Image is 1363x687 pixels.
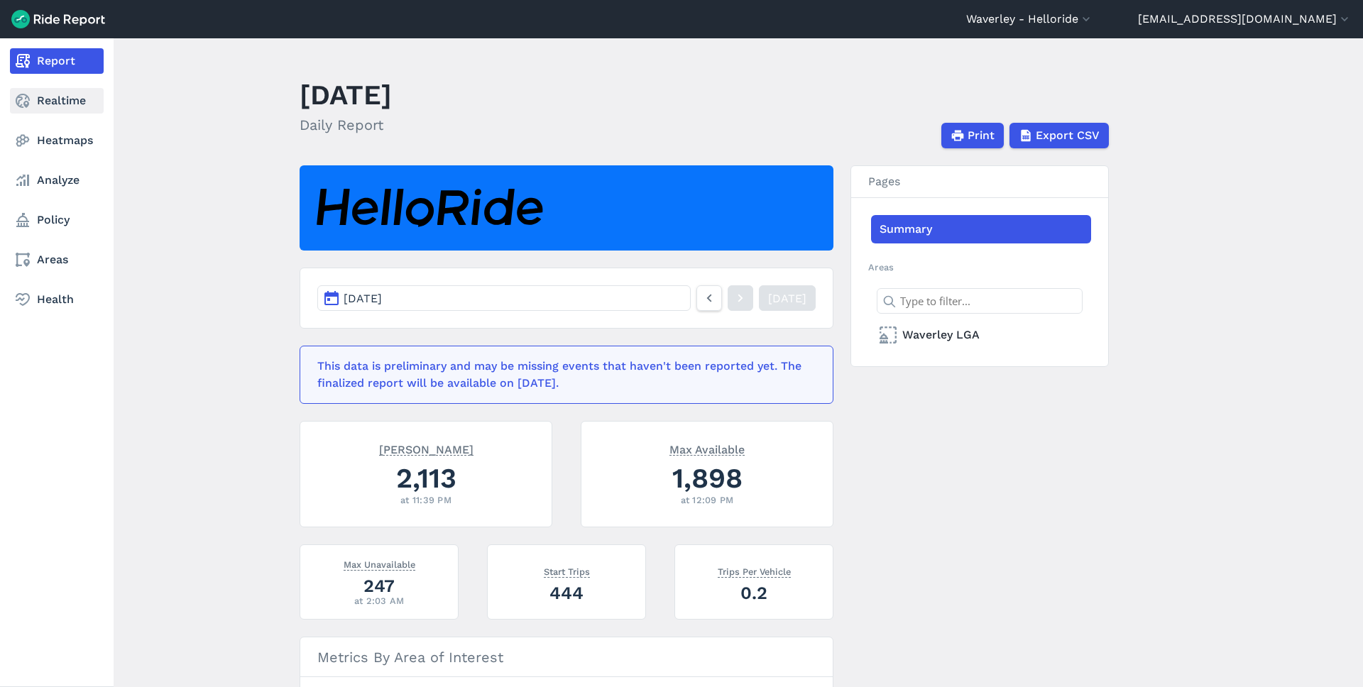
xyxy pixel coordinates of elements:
span: Export CSV [1036,127,1100,144]
a: Health [10,287,104,312]
a: Report [10,48,104,74]
h1: [DATE] [300,75,392,114]
a: Realtime [10,88,104,114]
span: Max Available [669,441,745,456]
button: Print [941,123,1004,148]
button: [DATE] [317,285,691,311]
h2: Daily Report [300,114,392,136]
span: Print [968,127,995,144]
span: Trips Per Vehicle [718,564,791,578]
img: HelloRide [317,189,543,228]
button: Waverley - Helloride [966,11,1093,28]
a: Policy [10,207,104,233]
div: 247 [317,573,441,598]
button: [EMAIL_ADDRESS][DOMAIN_NAME] [1138,11,1352,28]
div: 2,113 [317,458,535,498]
div: This data is preliminary and may be missing events that haven't been reported yet. The finalized ... [317,358,807,392]
img: Ride Report [11,10,105,28]
div: 0.2 [692,581,816,605]
div: at 11:39 PM [317,493,535,507]
h2: Areas [868,260,1091,274]
span: Start Trips [544,564,590,578]
h3: Pages [851,166,1108,198]
div: at 2:03 AM [317,594,441,608]
div: 444 [505,581,628,605]
a: Heatmaps [10,128,104,153]
span: [DATE] [344,292,382,305]
a: Summary [871,215,1091,243]
div: 1,898 [598,458,816,498]
div: at 12:09 PM [598,493,816,507]
a: [DATE] [759,285,816,311]
a: Areas [10,247,104,273]
a: Analyze [10,167,104,193]
span: Max Unavailable [344,556,415,571]
button: Export CSV [1009,123,1109,148]
span: [PERSON_NAME] [379,441,474,456]
h3: Metrics By Area of Interest [300,637,833,677]
a: Waverley LGA [871,321,1091,349]
input: Type to filter... [877,288,1083,314]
